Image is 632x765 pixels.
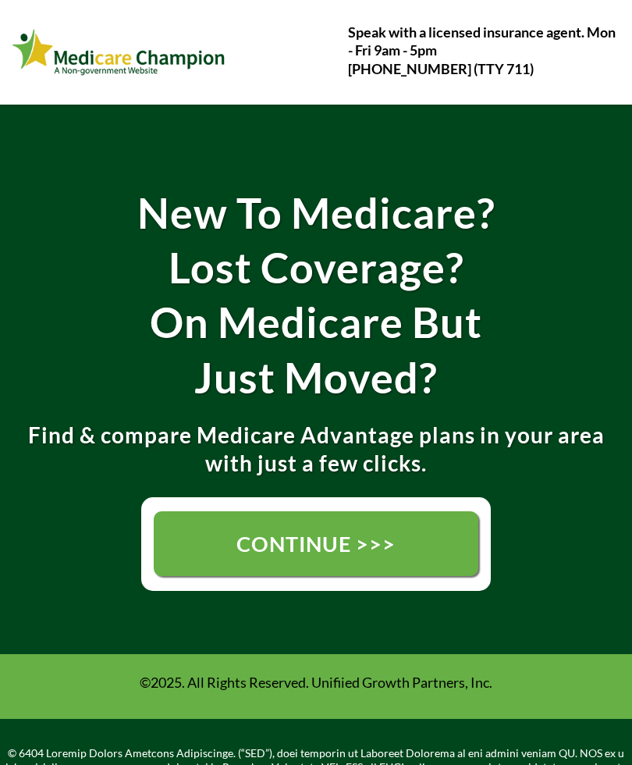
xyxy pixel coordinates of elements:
[169,242,464,293] strong: Lost Coverage?
[12,26,226,79] img: Webinar
[154,511,478,576] a: CONTINUE >>>
[194,352,438,403] strong: Just Moved?
[28,422,605,476] strong: Find & compare Medicare Advantage plans in your area with just a few clicks.
[16,674,616,692] p: ©2025. All Rights Reserved. Unifiied Growth Partners, Inc.
[150,297,482,347] strong: On Medicare But
[348,23,616,59] strong: Speak with a licensed insurance agent. Mon - Fri 9am - 5pm
[348,60,534,77] strong: [PHONE_NUMBER] (TTY 711)
[236,531,396,557] span: CONTINUE >>>
[137,187,495,238] strong: New To Medicare?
